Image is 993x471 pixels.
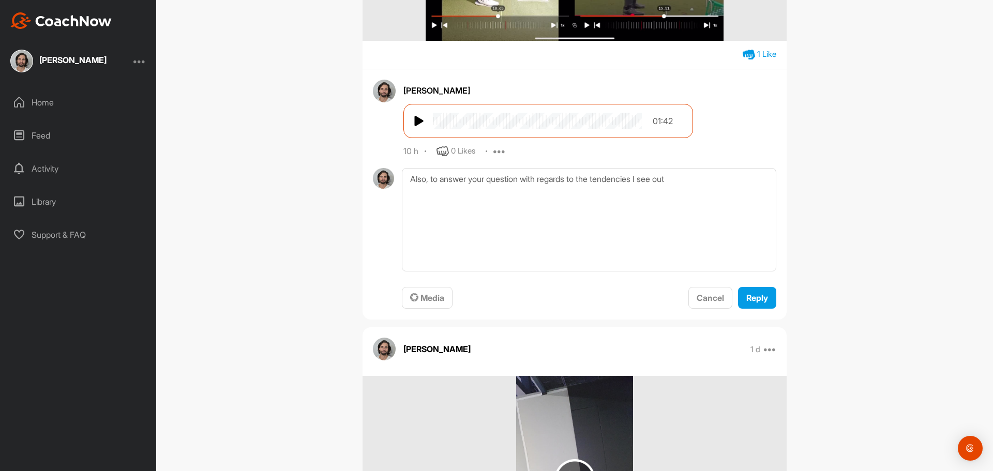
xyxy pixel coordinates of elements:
[738,287,776,309] button: Reply
[39,56,107,64] div: [PERSON_NAME]
[6,189,152,215] div: Library
[373,80,396,102] img: avatar
[688,287,732,309] button: Cancel
[410,293,444,303] span: Media
[6,156,152,181] div: Activity
[403,84,776,97] div: [PERSON_NAME]
[757,49,776,60] div: 1 Like
[402,287,453,309] button: Media
[6,222,152,248] div: Support & FAQ
[402,168,776,271] textarea: Also, to answer your question with regards to the tendencies I see out
[6,123,152,148] div: Feed
[958,436,983,461] div: Open Intercom Messenger
[403,146,418,157] div: 10 h
[403,343,471,355] p: [PERSON_NAME]
[746,293,768,303] span: Reply
[642,115,685,127] div: 01:42
[750,344,760,355] p: 1 d
[6,89,152,115] div: Home
[373,338,396,360] img: avatar
[451,145,475,157] div: 0 Likes
[10,12,112,29] img: CoachNow
[697,293,724,303] span: Cancel
[414,115,425,127] img: play/pause btn
[373,168,394,189] img: avatar
[10,50,33,72] img: square_7c52a94195b2bc521eae4cc91ccb1314.jpg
